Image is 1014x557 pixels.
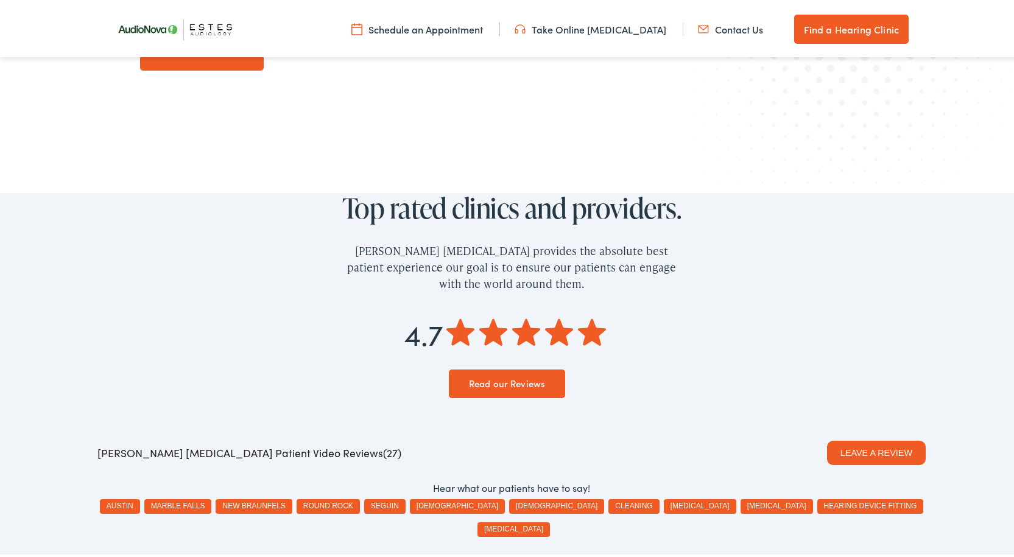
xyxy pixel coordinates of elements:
a: Read our Reviews [449,367,565,396]
button: [DEMOGRAPHIC_DATA] [410,497,505,511]
button: hearing device fitting [817,497,924,511]
button: seguin [364,497,406,511]
a: Find a Hearing Clinic [794,12,909,41]
button: cleaning [608,497,659,511]
button: new braunfels [216,497,292,511]
button: Leave a Review [827,438,926,463]
span: [PERSON_NAME] [MEDICAL_DATA] Patient Video Reviews [97,443,401,458]
button: [MEDICAL_DATA] [477,520,550,534]
button: [MEDICAL_DATA] [741,497,813,511]
span: (27) [383,443,401,458]
button: round rock [297,497,360,511]
button: [MEDICAL_DATA] [664,497,736,511]
section: Hear what our patients have to say! [97,478,926,492]
section: Filters [97,478,926,539]
a: Schedule an Appointment [351,20,483,33]
p: [PERSON_NAME] [MEDICAL_DATA] provides the absolute best patient experience our goal is to ensure ... [317,220,706,309]
span: 4.7 [405,310,619,351]
img: utility icon [515,20,526,33]
button: marble falls [144,497,212,511]
button: [DEMOGRAPHIC_DATA] [509,497,604,511]
img: utility icon [698,20,709,33]
img: utility icon [351,20,362,33]
a: Take Online [MEDICAL_DATA] [515,20,666,33]
a: Contact Us [698,20,763,33]
button: austin [100,497,140,511]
